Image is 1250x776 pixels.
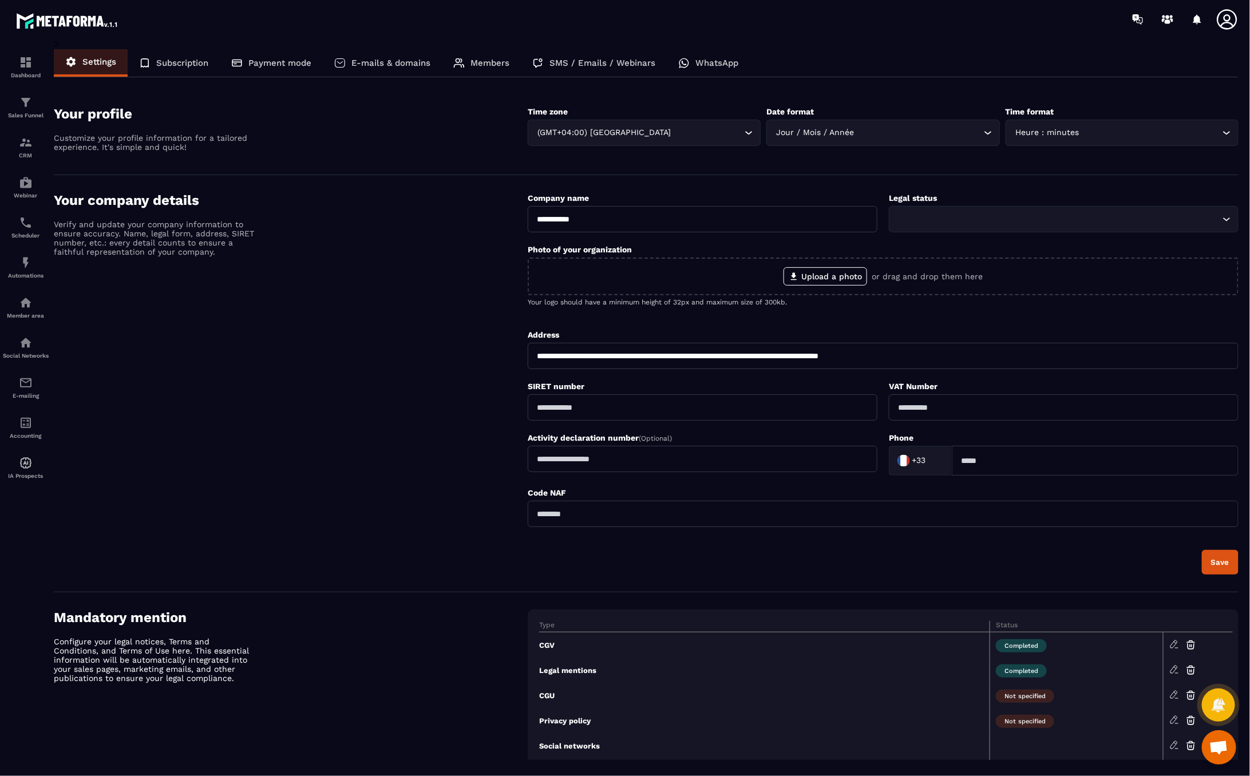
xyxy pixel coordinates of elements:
[539,632,990,658] td: CGV
[156,58,208,68] p: Subscription
[3,327,49,367] a: social-networksocial-networkSocial Networks
[892,449,915,472] img: Country Flag
[889,382,937,391] label: VAT Number
[16,10,119,31] img: logo
[912,455,926,466] span: +33
[889,446,952,476] div: Search for option
[1013,126,1082,139] span: Heure : minutes
[3,167,49,207] a: automationsautomationsWebinar
[528,245,632,254] label: Photo of your organization
[1006,107,1054,116] label: Time format
[19,176,33,189] img: automations
[3,232,49,239] p: Scheduler
[3,433,49,439] p: Accounting
[3,72,49,78] p: Dashboard
[54,106,528,122] h4: Your profile
[1006,120,1239,146] div: Search for option
[19,296,33,310] img: automations
[528,193,589,203] label: Company name
[996,690,1054,703] span: Not specified
[1211,558,1229,567] div: Save
[889,206,1239,232] div: Search for option
[528,433,672,442] label: Activity declaration number
[82,57,116,67] p: Settings
[928,452,940,469] input: Search for option
[1202,550,1239,575] button: Save
[54,609,528,625] h4: Mandatory mention
[3,353,49,359] p: Social Networks
[19,136,33,149] img: formation
[3,473,49,479] p: IA Prospects
[528,488,566,497] label: Code NAF
[774,126,857,139] span: Jour / Mois / Année
[3,272,49,279] p: Automations
[535,126,674,139] span: (GMT+04:00) [GEOGRAPHIC_DATA]
[996,664,1047,678] span: Completed
[3,192,49,199] p: Webinar
[896,213,1220,225] input: Search for option
[528,298,1239,306] p: Your logo should have a minimum height of 32px and maximum size of 300kb.
[872,272,983,281] p: or drag and drop them here
[3,312,49,319] p: Member area
[1082,126,1220,139] input: Search for option
[3,247,49,287] a: automationsautomationsAutomations
[19,416,33,430] img: accountant
[19,216,33,229] img: scheduler
[539,733,990,758] td: Social networks
[54,637,254,683] p: Configure your legal notices, Terms and Conditions, and Terms of Use here. This essential informa...
[996,715,1054,728] span: Not specified
[19,256,33,270] img: automations
[3,367,49,407] a: emailemailE-mailing
[3,87,49,127] a: formationformationSales Funnel
[3,112,49,118] p: Sales Funnel
[19,56,33,69] img: formation
[3,47,49,87] a: formationformationDashboard
[528,382,584,391] label: SIRET number
[990,621,1164,632] th: Status
[54,192,528,208] h4: Your company details
[539,683,990,708] td: CGU
[3,393,49,399] p: E-mailing
[539,621,990,632] th: Type
[784,267,867,286] label: Upload a photo
[996,639,1047,652] span: Completed
[539,658,990,683] td: Legal mentions
[470,58,509,68] p: Members
[528,107,568,116] label: Time zone
[3,152,49,159] p: CRM
[549,58,655,68] p: SMS / Emails / Webinars
[539,708,990,733] td: Privacy policy
[54,133,254,152] p: Customize your profile information for a tailored experience. It's simple and quick!
[3,127,49,167] a: formationformationCRM
[889,193,937,203] label: Legal status
[3,207,49,247] a: schedulerschedulerScheduler
[766,120,999,146] div: Search for option
[1202,730,1236,765] a: Mở cuộc trò chuyện
[3,407,49,448] a: accountantaccountantAccounting
[54,220,254,256] p: Verify and update your company information to ensure accuracy. Name, legal form, address, SIRET n...
[19,376,33,390] img: email
[889,433,913,442] label: Phone
[19,336,33,350] img: social-network
[528,120,761,146] div: Search for option
[695,58,738,68] p: WhatsApp
[19,96,33,109] img: formation
[351,58,430,68] p: E-mails & domains
[639,434,672,442] span: (Optional)
[857,126,980,139] input: Search for option
[248,58,311,68] p: Payment mode
[766,107,814,116] label: Date format
[674,126,742,139] input: Search for option
[3,287,49,327] a: automationsautomationsMember area
[528,330,559,339] label: Address
[19,456,33,470] img: automations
